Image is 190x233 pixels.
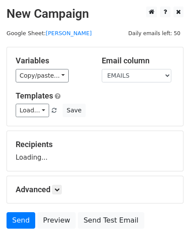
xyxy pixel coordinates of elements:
[125,29,183,38] span: Daily emails left: 50
[46,30,92,36] a: [PERSON_NAME]
[16,91,53,100] a: Templates
[63,104,85,117] button: Save
[16,104,49,117] a: Load...
[16,185,174,194] h5: Advanced
[7,212,35,229] a: Send
[16,140,174,149] h5: Recipients
[78,212,144,229] a: Send Test Email
[125,30,183,36] a: Daily emails left: 50
[7,30,92,36] small: Google Sheet:
[37,212,76,229] a: Preview
[16,69,69,82] a: Copy/paste...
[7,7,183,21] h2: New Campaign
[102,56,175,66] h5: Email column
[16,140,174,162] div: Loading...
[16,56,89,66] h5: Variables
